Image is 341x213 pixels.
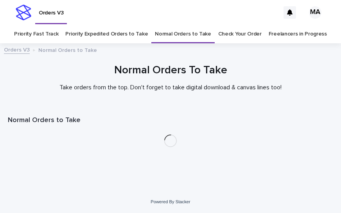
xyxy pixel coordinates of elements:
[151,199,190,204] a: Powered By Stacker
[8,63,333,78] h1: Normal Orders To Take
[269,25,327,43] a: Freelancers in Progress
[4,45,30,54] a: Orders V3
[8,116,333,125] h1: Normal Orders to Take
[14,84,327,91] p: Take orders from the top. Don't forget to take digital download & canvas lines too!
[65,25,148,43] a: Priority Expedited Orders to Take
[16,5,31,20] img: stacker-logo-s-only.png
[38,45,97,54] p: Normal Orders to Take
[155,25,211,43] a: Normal Orders to Take
[309,6,321,19] div: MA
[14,25,58,43] a: Priority Fast Track
[218,25,262,43] a: Check Your Order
